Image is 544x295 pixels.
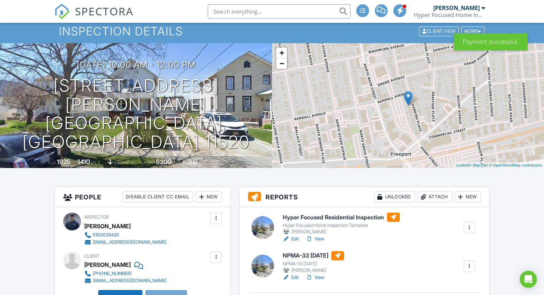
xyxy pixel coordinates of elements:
a: NPMA-33 [DATE] NPMA-33 [DATE] [PERSON_NAME] [283,251,344,274]
span: Built [48,160,56,165]
span: basement [114,160,133,165]
a: © OpenStreetMap contributors [489,163,542,167]
a: 5163035425 [84,232,166,239]
a: View [306,235,324,243]
div: Payment successful. [454,33,528,50]
div: [PHONE_NUMBER] [93,271,132,276]
div: Unlocked [374,191,415,203]
span: bathrooms [198,160,218,165]
div: Disable Client CC Email [122,191,193,203]
h3: [DATE] 10:00 am - 12:00 pm [77,60,196,70]
div: 1925 [57,158,71,166]
a: Client View [418,28,460,34]
h1: [STREET_ADDRESS][PERSON_NAME] [GEOGRAPHIC_DATA], [GEOGRAPHIC_DATA] 11520 [11,76,261,152]
div: [EMAIL_ADDRESS][DOMAIN_NAME] [93,278,166,284]
div: Hyper Focused Home Inspections [414,11,485,19]
h3: People [55,187,230,207]
a: © MapTiler [469,163,488,167]
span: Inspector [84,214,109,220]
a: Zoom in [276,47,287,58]
a: Hyper Focused Residential Inspection Hyper Focused Home Inspection Template [PERSON_NAME] [283,213,400,235]
div: [EMAIL_ADDRESS][DOMAIN_NAME] [93,239,166,245]
a: Zoom out [276,58,287,69]
a: SPECTORA [54,10,134,25]
a: Leaflet [456,163,468,167]
div: [PERSON_NAME] [84,221,131,232]
h3: Reports [240,187,489,207]
div: 1410 [77,158,90,166]
div: [PERSON_NAME] [84,259,131,270]
div: [PERSON_NAME] [283,267,344,274]
input: Search everything... [208,4,351,19]
h6: Hyper Focused Residential Inspection [283,213,400,222]
div: 5200 [156,158,171,166]
span: sq.ft. [172,160,181,165]
a: [PHONE_NUMBER] [84,270,166,277]
span: SPECTORA [75,4,134,19]
a: [EMAIL_ADDRESS][DOMAIN_NAME] [84,277,166,284]
span: Lot Size [140,160,155,165]
div: Hyper Focused Home Inspection Template [283,223,400,228]
h6: NPMA-33 [DATE] [283,251,344,260]
div: More [461,26,484,36]
h1: Inspection Details [59,25,485,37]
div: NPMA-33 [DATE] [283,261,344,267]
div: 5163035425 [93,232,119,238]
img: The Best Home Inspection Software - Spectora [54,4,70,19]
div: Open Intercom Messenger [520,271,537,288]
a: Edit [283,274,299,281]
div: [PERSON_NAME] [283,228,400,235]
span: sq. ft. [91,160,101,165]
div: 2.0 [188,158,197,166]
div: Client View [419,26,459,36]
div: New [196,191,222,203]
div: | [454,162,544,168]
span: Client [84,253,100,259]
div: [PERSON_NAME] [433,4,480,11]
div: New [455,191,481,203]
div: Attach [418,191,452,203]
a: Edit [283,235,299,243]
a: View [306,274,324,281]
a: [EMAIL_ADDRESS][DOMAIN_NAME] [84,239,166,246]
